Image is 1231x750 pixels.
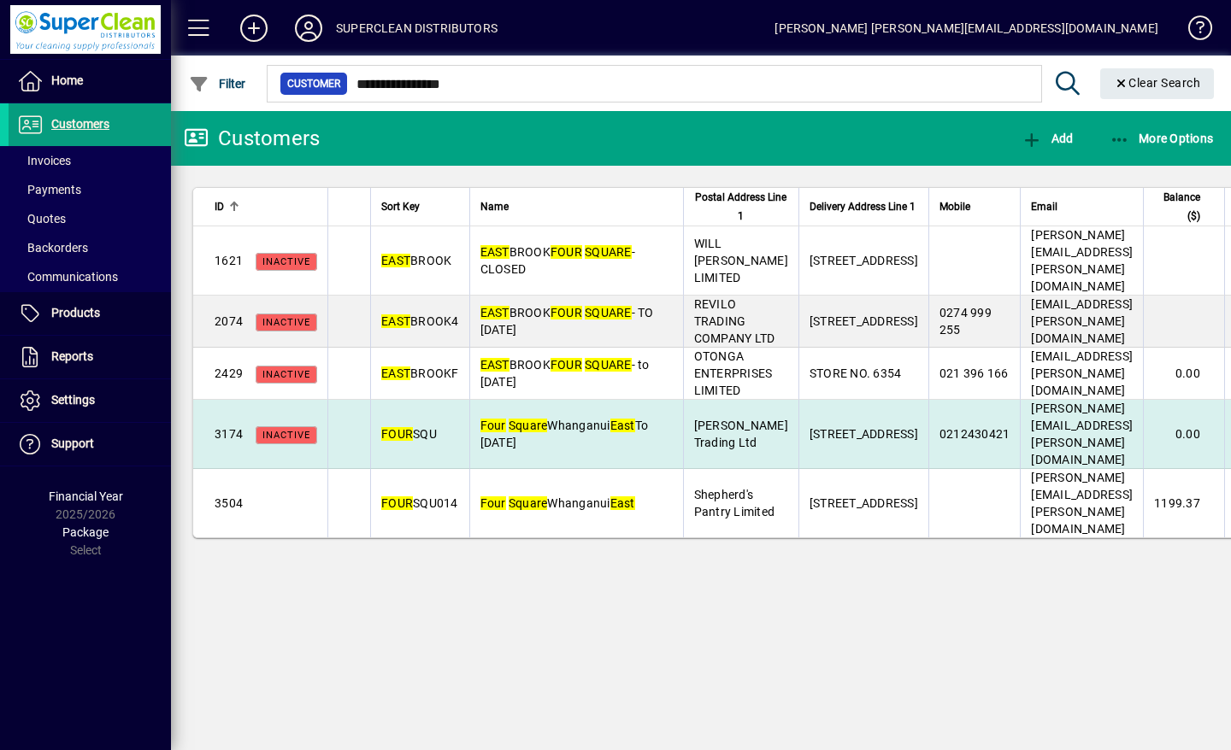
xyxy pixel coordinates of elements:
a: Settings [9,379,171,422]
a: Communications [9,262,171,291]
button: Clear [1100,68,1215,99]
span: Invoices [17,154,71,167]
em: FOUR [381,427,413,441]
em: SQUARE [585,358,632,372]
em: EAST [381,254,410,267]
span: 1621 [215,254,243,267]
span: [PERSON_NAME][EMAIL_ADDRESS][PERSON_NAME][DOMAIN_NAME] [1031,401,1133,466]
span: [STREET_ADDRESS] [810,427,918,441]
span: SQU [381,427,437,441]
span: [PERSON_NAME][EMAIL_ADDRESS][PERSON_NAME][DOMAIN_NAME] [1031,228,1133,293]
td: 0.00 [1143,348,1224,400]
span: Whanganui [480,496,635,510]
span: Filter [189,77,246,91]
a: Quotes [9,204,171,233]
span: 2074 [215,314,243,328]
span: Postal Address Line 1 [694,188,788,226]
span: ID [215,197,224,216]
a: Payments [9,175,171,204]
span: [PERSON_NAME][EMAIL_ADDRESS][PERSON_NAME][DOMAIN_NAME] [1031,471,1133,536]
em: Four [480,419,506,432]
span: BROOKF [381,366,459,380]
span: Whanganui To [DATE] [480,419,649,449]
span: 2429 [215,366,243,380]
a: Invoices [9,146,171,175]
span: WILL [PERSON_NAME] LIMITED [694,237,788,284]
div: Mobile [939,197,1010,216]
span: Communications [17,270,118,284]
span: Inactive [262,369,310,380]
span: [STREET_ADDRESS] [810,254,918,267]
button: Filter [185,68,250,99]
span: BROOK [381,254,451,267]
a: Knowledge Base [1175,3,1210,59]
em: SQUARE [585,306,632,319]
button: Add [1017,123,1077,154]
em: Four [480,496,506,510]
span: Balance ($) [1154,188,1200,226]
span: 0212430421 [939,427,1010,441]
div: Customers [184,125,320,152]
em: EAST [381,366,410,380]
span: 3174 [215,427,243,441]
div: ID [215,197,317,216]
em: EAST [381,314,410,328]
span: Mobile [939,197,970,216]
span: REVILO TRADING COMPANY LTD [694,297,775,345]
a: Backorders [9,233,171,262]
span: Customers [51,117,109,131]
button: More Options [1105,123,1218,154]
span: Customer [287,75,340,92]
div: SUPERCLEAN DISTRIBUTORS [336,15,498,42]
span: BROOK4 [381,314,459,328]
span: 3504 [215,496,243,510]
em: East [610,496,635,510]
a: Home [9,60,171,103]
span: Payments [17,183,81,196]
em: FOUR [381,496,413,510]
em: EAST [480,306,509,319]
em: EAST [480,358,509,372]
td: 0.00 [1143,400,1224,469]
em: East [610,419,635,432]
a: Reports [9,336,171,378]
span: Inactive [262,256,310,267]
span: Add [1022,132,1073,145]
em: SQUARE [585,245,632,259]
span: Reports [51,349,93,363]
a: Products [9,292,171,335]
span: Package [62,525,109,539]
span: Products [51,306,100,319]
span: More Options [1110,132,1214,145]
em: FOUR [551,306,582,319]
span: Shepherd's Pantry Limited [694,488,775,519]
span: Email [1031,197,1057,216]
span: Support [51,437,94,450]
em: Square [509,419,548,432]
span: BROOK - to [DATE] [480,358,650,389]
span: Inactive [262,430,310,441]
span: Quotes [17,212,66,226]
span: STORE NO. 6354 [810,366,902,380]
div: Email [1031,197,1133,216]
span: [EMAIL_ADDRESS][PERSON_NAME][DOMAIN_NAME] [1031,297,1133,345]
span: [STREET_ADDRESS] [810,314,918,328]
span: [EMAIL_ADDRESS][PERSON_NAME][DOMAIN_NAME] [1031,349,1133,397]
span: [STREET_ADDRESS] [810,496,918,510]
span: 021 396 166 [939,366,1009,380]
em: EAST [480,245,509,259]
em: FOUR [551,245,582,259]
span: SQU014 [381,496,458,510]
span: Inactive [262,317,310,328]
div: Name [480,197,673,216]
span: Name [480,197,509,216]
span: Financial Year [49,489,123,503]
span: Home [51,73,83,87]
a: Support [9,423,171,466]
span: Backorders [17,241,88,255]
span: Clear Search [1114,76,1201,90]
span: [PERSON_NAME] Trading Ltd [694,419,788,449]
button: Profile [281,13,336,44]
span: OTONGA ENTERPRISES LIMITED [694,349,773,397]
span: Settings [51,393,95,407]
